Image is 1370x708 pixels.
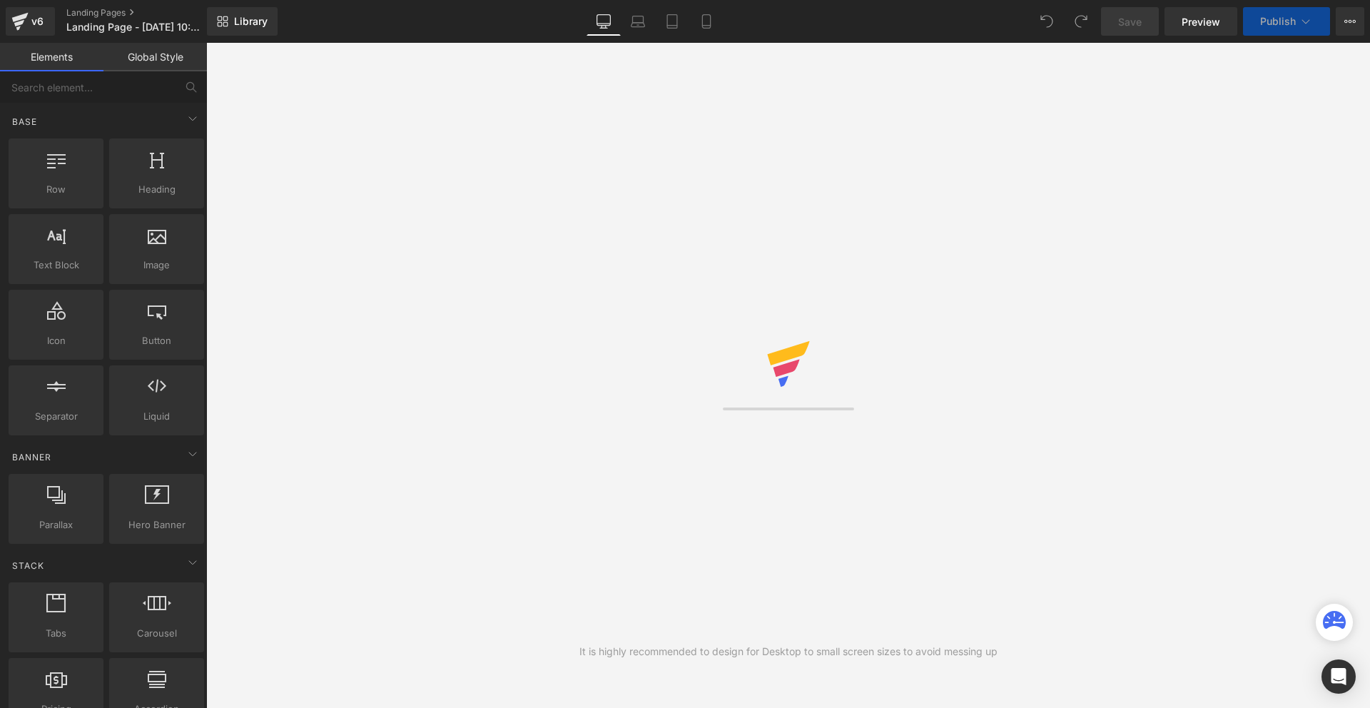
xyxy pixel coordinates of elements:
span: Parallax [13,517,99,532]
a: Mobile [689,7,724,36]
span: Tabs [13,626,99,641]
a: New Library [207,7,278,36]
a: v6 [6,7,55,36]
span: Separator [13,409,99,424]
a: Desktop [587,7,621,36]
div: Open Intercom Messenger [1321,659,1356,694]
span: Image [113,258,200,273]
button: More [1336,7,1364,36]
span: Heading [113,182,200,197]
span: Liquid [113,409,200,424]
span: Button [113,333,200,348]
span: Row [13,182,99,197]
span: Text Block [13,258,99,273]
span: Stack [11,559,46,572]
span: Save [1118,14,1142,29]
span: Icon [13,333,99,348]
button: Undo [1032,7,1061,36]
span: Carousel [113,626,200,641]
button: Publish [1243,7,1330,36]
a: Landing Pages [66,7,230,19]
span: Hero Banner [113,517,200,532]
div: v6 [29,12,46,31]
button: Redo [1067,7,1095,36]
span: Preview [1182,14,1220,29]
div: It is highly recommended to design for Desktop to small screen sizes to avoid messing up [579,644,998,659]
span: Landing Page - [DATE] 10:21:42 [66,21,203,33]
span: Publish [1260,16,1296,27]
a: Tablet [655,7,689,36]
a: Laptop [621,7,655,36]
a: Preview [1164,7,1237,36]
a: Global Style [103,43,207,71]
span: Banner [11,450,53,464]
span: Base [11,115,39,128]
span: Library [234,15,268,28]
